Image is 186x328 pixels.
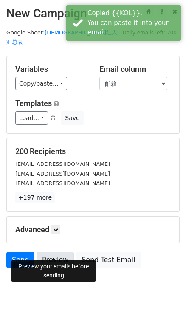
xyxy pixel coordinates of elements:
a: Send [6,252,34,268]
div: Preview your emails before sending [11,260,96,282]
h5: Email column [99,65,171,74]
small: [EMAIL_ADDRESS][DOMAIN_NAME] [15,180,110,186]
small: [EMAIL_ADDRESS][DOMAIN_NAME] [15,171,110,177]
iframe: Chat Widget [144,287,186,328]
h2: New Campaign [6,6,180,21]
button: Save [61,111,83,125]
small: [EMAIL_ADDRESS][DOMAIN_NAME] [15,161,110,167]
h5: 200 Recipients [15,147,171,156]
h5: Variables [15,65,87,74]
h5: Advanced [15,225,171,234]
a: Send Test Email [76,252,141,268]
a: Templates [15,99,52,108]
a: Load... [15,111,48,125]
small: Google Sheet: [6,29,117,46]
a: Preview [37,252,74,268]
div: Copied {{KOL}}. You can paste it into your email. [87,9,178,37]
div: 聊天小组件 [144,287,186,328]
a: [DEMOGRAPHIC_DATA]红人汇总表 [6,29,117,46]
a: +197 more [15,192,55,203]
a: Copy/paste... [15,77,67,90]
